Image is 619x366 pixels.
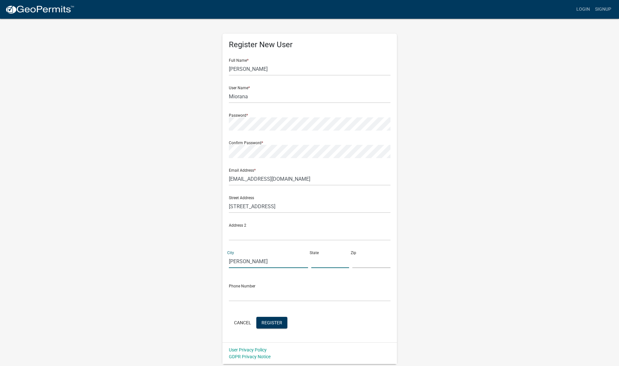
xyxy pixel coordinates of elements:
[229,354,271,359] a: GDPR Privacy Notice
[229,317,256,328] button: Cancel
[574,3,592,16] a: Login
[256,317,287,328] button: Register
[229,40,390,49] h5: Register New User
[261,320,282,325] span: Register
[229,347,267,352] a: User Privacy Policy
[592,3,614,16] a: Signup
